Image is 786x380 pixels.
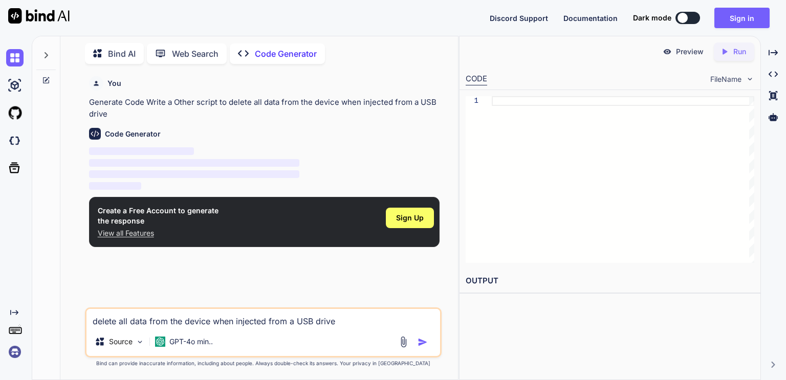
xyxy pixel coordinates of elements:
img: Bind AI [8,8,70,24]
p: GPT-4o min.. [169,337,213,347]
img: chevron down [746,75,754,83]
img: Pick Models [136,338,144,346]
img: githubLight [6,104,24,122]
img: attachment [398,336,409,348]
p: View all Features [98,228,219,238]
p: Bind AI [108,48,136,60]
div: 1 [466,96,478,106]
p: Web Search [172,48,219,60]
span: Sign Up [396,213,424,223]
h6: You [107,78,121,88]
p: Source [109,337,133,347]
p: Generate Code Write a Other script to delete all data from the device when injected from a USB drive [89,97,440,120]
img: GPT-4o mini [155,337,165,347]
h6: Code Generator [105,129,161,139]
img: chat [6,49,24,66]
p: Bind can provide inaccurate information, including about people. Always double-check its answers.... [85,360,442,367]
span: Documentation [563,14,618,23]
h2: OUTPUT [460,269,760,293]
img: darkCloudIdeIcon [6,132,24,149]
p: Preview [676,47,704,57]
span: ‌ [89,147,194,155]
p: Code Generator [255,48,317,60]
button: Documentation [563,13,618,24]
span: ‌ [89,159,299,167]
img: icon [418,337,428,347]
img: preview [663,47,672,56]
button: Sign in [714,8,770,28]
h1: Create a Free Account to generate the response [98,206,219,226]
textarea: delete all data from the device when injected from a USB drive [86,309,440,327]
span: ‌ [89,182,142,190]
span: Discord Support [490,14,548,23]
span: ‌ [89,170,299,178]
img: signin [6,343,24,361]
p: Run [733,47,746,57]
div: CODE [466,73,487,85]
img: ai-studio [6,77,24,94]
span: FileName [710,74,741,84]
button: Discord Support [490,13,548,24]
span: Dark mode [633,13,671,23]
